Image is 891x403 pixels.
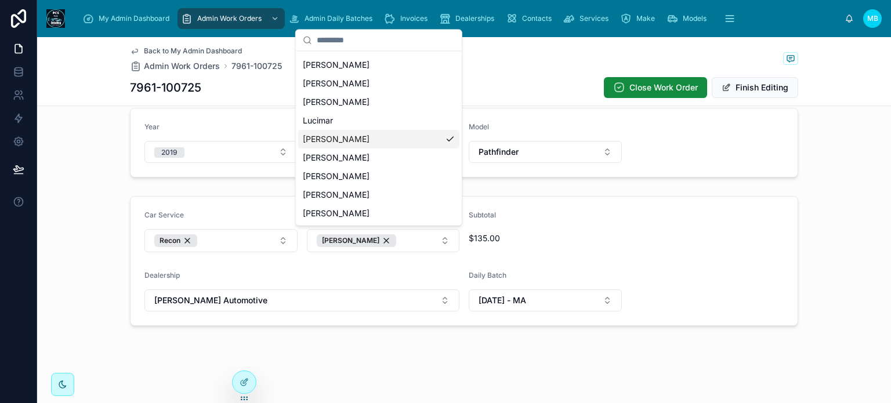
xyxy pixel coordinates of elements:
span: Admin Daily Batches [305,14,372,23]
a: Invoices [381,8,436,29]
span: My Admin Dashboard [99,14,169,23]
span: [PERSON_NAME] [303,96,370,108]
h1: 7961-100725 [130,79,201,96]
button: Select Button [307,229,460,252]
span: Make [636,14,655,23]
span: Invoices [400,14,428,23]
span: Dealership [144,271,180,279]
a: Admin Work Orders [178,8,285,29]
img: App logo [46,9,65,28]
span: [PERSON_NAME] [303,59,370,71]
a: Back to My Admin Dashboard [130,46,242,56]
span: [PERSON_NAME] [303,133,370,145]
span: Models [683,14,707,23]
button: Select Button [144,289,459,311]
a: Models [663,8,715,29]
span: [PERSON_NAME] [303,152,370,164]
a: Admin Work Orders [130,60,220,72]
span: [PERSON_NAME] [303,41,370,52]
span: $135.00 [469,233,622,244]
span: Subtotal [469,210,496,219]
a: My Admin Dashboard [79,8,178,29]
button: Unselect 17 [317,234,396,247]
span: Close Work Order [629,82,698,93]
button: Close Work Order [604,77,707,98]
span: [DATE] - MA [479,295,526,306]
span: [PERSON_NAME] [322,236,379,245]
span: Recon [160,236,180,245]
span: MB [867,14,878,23]
a: Make [617,8,663,29]
button: Select Button [144,229,298,252]
div: 2019 [161,147,178,158]
span: Services [579,14,609,23]
span: Pathfinder [479,146,519,158]
a: Admin Daily Batches [285,8,381,29]
button: Finish Editing [712,77,798,98]
span: Contacts [522,14,552,23]
div: Suggestions [296,51,462,225]
span: Model [469,122,489,131]
span: [PERSON_NAME] Automotive [154,295,267,306]
button: Select Button [144,141,298,163]
button: Select Button [469,141,622,163]
div: scrollable content [74,6,845,31]
a: Contacts [502,8,560,29]
span: [PERSON_NAME] [303,189,370,201]
span: Dealerships [455,14,494,23]
span: Admin Work Orders [197,14,262,23]
button: Unselect 23 [154,234,197,247]
a: Services [560,8,617,29]
span: [PERSON_NAME] [303,78,370,89]
span: Car Service [144,210,184,219]
span: Lucimar [303,115,333,126]
span: [PERSON_NAME] [303,208,370,219]
span: Admin Work Orders [144,60,220,72]
span: Year [144,122,160,131]
span: Back to My Admin Dashboard [144,46,242,56]
span: [PERSON_NAME] [303,170,370,182]
a: Dealerships [436,8,502,29]
a: 7961-100725 [231,60,282,72]
button: Select Button [469,289,622,311]
span: Daily Batch [469,271,506,279]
